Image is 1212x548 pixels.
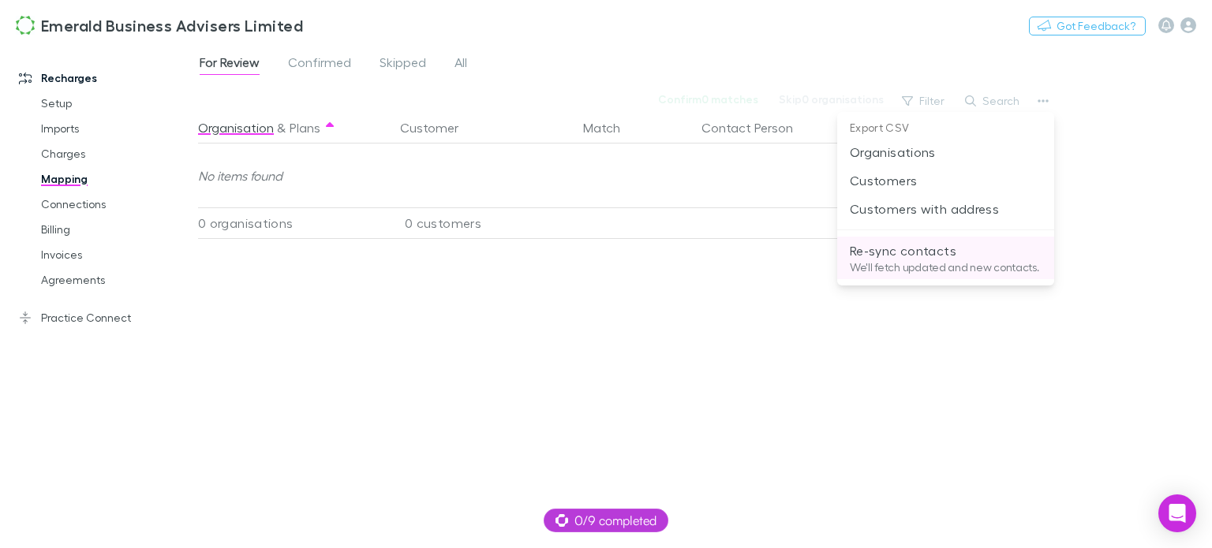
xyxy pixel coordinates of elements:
li: Re-sync contactsWe'll fetch updated and new contacts. [837,237,1054,279]
p: We'll fetch updated and new contacts. [850,260,1042,274]
div: Open Intercom Messenger [1158,494,1196,532]
li: Organisations [837,138,1054,166]
p: Re-sync contacts [850,241,1042,260]
li: Customers with address [837,195,1054,223]
p: Export CSV [837,118,1054,138]
p: Organisations [850,143,1042,162]
p: Customers [850,171,1042,190]
li: Customers [837,166,1054,195]
p: Customers with address [850,199,1042,218]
